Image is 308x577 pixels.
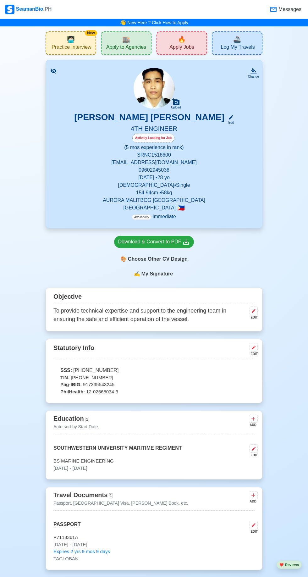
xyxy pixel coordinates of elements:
p: [PHONE_NUMBER] [53,374,255,381]
p: [PHONE_NUMBER] [53,367,255,374]
span: agencies [122,35,130,44]
span: paint [120,255,127,263]
span: Practice Interview [52,44,91,52]
p: [DATE] - [DATE] [53,541,255,548]
button: heartReviews [277,561,302,569]
div: EDIT [247,352,258,356]
div: Statutory Info [53,342,255,359]
div: Download & Convert to PDF [118,238,190,246]
div: New [85,30,97,36]
span: 🇵🇭 [177,205,185,211]
span: Travel Documents [53,491,107,498]
p: 154.94 cm • 58 kg [53,189,255,197]
p: [DATE] - [DATE] [53,465,255,472]
p: To provide technical expertise and support to the engineering team in ensuring the safe and effic... [53,307,247,324]
span: bell [118,18,128,27]
div: Objective [53,291,255,304]
div: Actively Looking for Job [132,134,175,142]
p: [EMAIL_ADDRESS][DOMAIN_NAME] [53,159,255,166]
span: My Signature [140,270,174,278]
p: PASSPORT [53,521,81,534]
p: 917335543245 [53,381,255,388]
p: 12-02568034-3 [53,388,255,396]
div: EDIT [247,315,258,320]
div: EDIT [247,453,258,458]
p: Immediate [132,213,176,220]
span: Availability [132,214,151,220]
a: New Here ? Click How to Apply [127,20,188,25]
span: new [178,35,186,44]
p: (5 mos experience in rank) [53,144,255,151]
p: P7118361A [53,534,255,541]
span: Pag-IBIG: [60,381,82,388]
p: Passport, [GEOGRAPHIC_DATA] Visa, [PERSON_NAME] Book, etc. [53,500,188,507]
span: PhilHealth: [60,388,85,396]
p: SOUTHWESTERN UNIVERSITY MARITIME REGIMENT [53,444,182,458]
div: Upload [171,106,181,109]
p: [GEOGRAPHIC_DATA] [53,204,255,212]
div: Choose Other CV Design [114,253,194,265]
p: Auto sort by Start Date. [53,424,99,430]
span: sign [134,270,140,278]
p: [DEMOGRAPHIC_DATA] • Single [53,181,255,189]
span: Apply Jobs [169,44,194,52]
p: SRN C1516600 [53,151,255,159]
h5: 4TH ENGINEER [53,125,255,134]
span: travel [233,35,241,44]
div: ADD [249,423,256,427]
span: 1 [109,493,113,498]
span: Apply to Agencies [106,44,146,52]
span: SSS: [60,367,72,374]
span: Messages [277,6,301,13]
p: 09602945036 [53,166,255,174]
div: Edit [226,120,234,125]
span: Education [53,415,84,422]
span: 1 [85,417,89,422]
p: BS MARINE ENGINEERING [53,458,255,465]
span: .PH [43,6,52,12]
p: [DATE] • 28 yo [53,174,255,181]
span: Expires 2 yrs 9 mos 9 days [53,548,110,555]
div: EDIT [247,529,258,534]
a: Download & Convert to PDF [114,236,194,248]
div: Change [248,74,259,79]
img: Logo [5,5,14,14]
h3: [PERSON_NAME] [PERSON_NAME] [74,112,224,125]
span: interview [67,35,75,44]
div: SeamanBio [5,5,52,14]
span: TIN: [60,374,69,381]
span: heart [279,563,284,567]
p: TACLOBAN [53,555,255,563]
div: ADD [249,499,256,504]
p: AURORA MALITBOG [GEOGRAPHIC_DATA] [53,197,255,204]
span: Log My Travels [221,44,255,52]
